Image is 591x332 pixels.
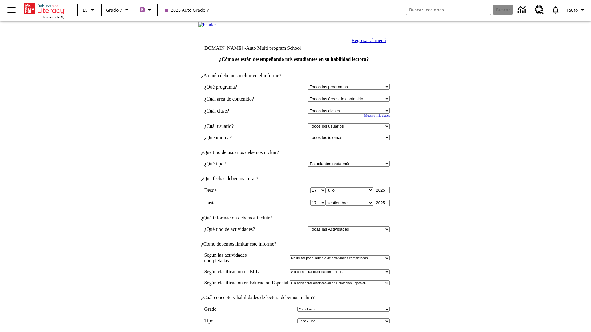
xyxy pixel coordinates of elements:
td: ¿Qué programa? [204,84,274,90]
span: Tauto [566,7,578,13]
td: ¿Cuál usuario? [204,123,274,129]
span: 2025 Auto Grade 7 [165,7,209,13]
span: ES [83,7,88,13]
span: Edición de NJ [42,15,64,19]
a: Centro de información [514,2,531,18]
button: Grado: Grado 7, Elige un grado [103,4,133,15]
td: Según las actividades completadas [204,252,289,263]
nobr: ¿Cuál área de contenido? [204,96,254,101]
a: Notificaciones [548,2,564,18]
span: B [141,6,144,14]
td: Grado [204,306,226,312]
td: Hasta [204,200,274,206]
a: Centro de recursos, Se abrirá en una pestaña nueva. [531,2,548,18]
td: ¿Qué información debemos incluir? [198,215,390,221]
td: ¿A quién debemos incluir en el informe? [198,73,390,78]
td: ¿Qué tipo de actividades? [204,226,274,232]
button: Abrir el menú lateral [2,1,21,19]
td: ¿Cuál clase? [204,108,274,114]
a: Muestre más clases [364,114,390,117]
a: ¿Cómo se están desempeñando mis estudiantes en su habilidad lectora? [219,57,369,62]
button: Boost El color de la clase es morado/púrpura. Cambiar el color de la clase. [137,4,155,15]
img: header [198,22,216,28]
td: Según clasificación de ELL [204,269,289,275]
td: ¿Qué fechas debemos mirar? [198,176,390,181]
td: [DOMAIN_NAME] - [203,45,316,51]
td: ¿Qué idioma? [204,135,274,140]
td: ¿Cómo debemos limitar este informe? [198,241,390,247]
nobr: Auto Multi program School [246,45,301,51]
td: Tipo [204,318,221,324]
div: Portada [24,2,64,19]
a: Regresar al menú [352,38,386,43]
td: ¿Qué tipo? [204,161,274,167]
td: ¿Cuál concepto y habilidades de lectura debemos incluir? [198,295,390,300]
td: Desde [204,187,274,193]
span: Grado 7 [106,7,122,13]
td: Según clasificación en Educación Especial [204,280,289,286]
button: Lenguaje: ES, Selecciona un idioma [79,4,99,15]
button: Perfil/Configuración [564,4,589,15]
td: ¿Qué tipo de usuarios debemos incluir? [198,150,390,155]
input: Buscar campo [406,5,491,15]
